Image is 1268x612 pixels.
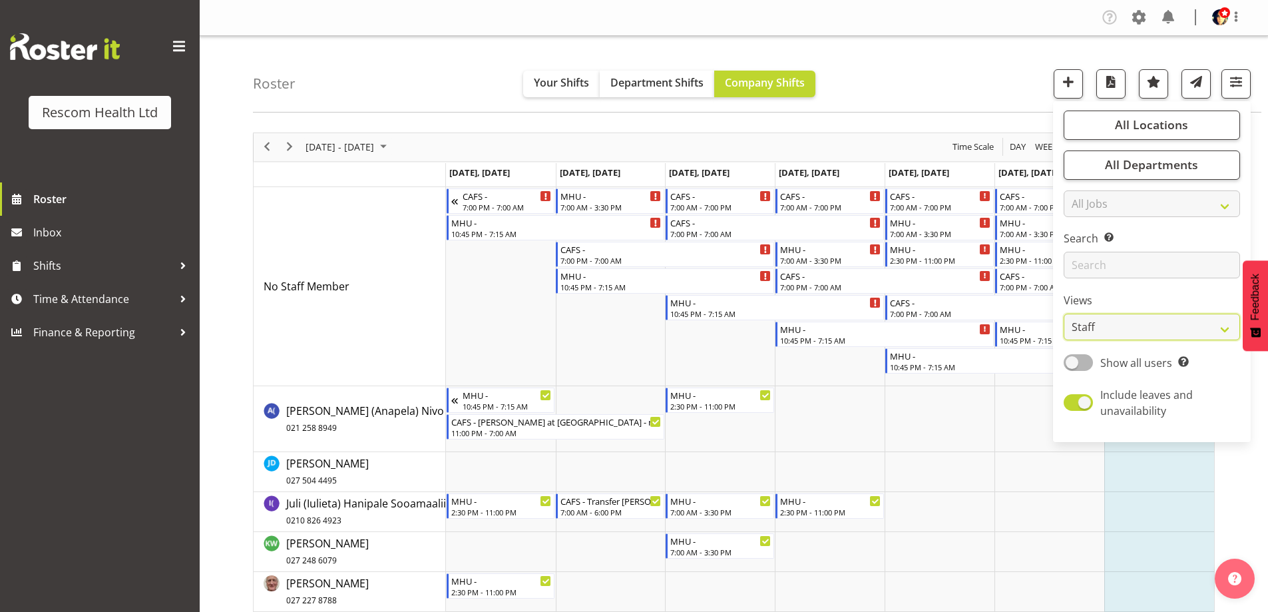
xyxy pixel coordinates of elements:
div: CAFS - [PERSON_NAME] at [GEOGRAPHIC_DATA] - req by [PERSON_NAME] [451,415,662,428]
div: MHU - [780,242,881,256]
div: No Staff Member"s event - MHU - Begin From Saturday, August 9, 2025 at 7:00:00 AM GMT+12:00 Ends ... [995,215,1104,240]
div: No Staff Member"s event - MHU - Begin From Friday, August 8, 2025 at 7:00:00 AM GMT+12:00 Ends At... [885,215,994,240]
img: lisa-averill4ed0ba207759471a3c7c9c0bc18f64d8.png [1212,9,1228,25]
span: Time & Attendance [33,289,173,309]
span: Your Shifts [534,75,589,90]
div: Juli (Iulieta) Hanipale Sooamaalii"s event - MHU - Begin From Monday, August 4, 2025 at 2:30:00 P... [447,493,555,519]
div: 10:45 PM - 7:15 AM [463,401,552,412]
div: Kenneth Tunnicliff"s event - MHU - Begin From Monday, August 4, 2025 at 2:30:00 PM GMT+12:00 Ends... [447,573,555,599]
div: 2:30 PM - 11:00 PM [780,507,881,517]
button: All Locations [1064,111,1240,140]
span: [PERSON_NAME] [286,576,369,607]
div: MHU - [670,534,771,547]
span: 027 227 8788 [286,595,337,606]
div: CAFS - [780,189,881,202]
span: Juli (Iulieta) Hanipale Sooamaalii [286,496,446,527]
button: August 2025 [304,139,393,155]
div: CAFS - [463,189,552,202]
div: No Staff Member"s event - MHU - Begin From Friday, August 8, 2025 at 2:30:00 PM GMT+12:00 Ends At... [885,242,994,267]
div: Ana (Anapela) Nivo"s event - CAFS - Susan at Emerge House - req by Bev Begin From Monday, August ... [447,414,665,440]
div: CAFS - [670,216,881,229]
input: Search [1064,252,1240,278]
div: 7:00 AM - 7:00 PM [780,202,881,212]
span: [DATE] - [DATE] [304,139,375,155]
div: MHU - [463,388,552,402]
div: 10:45 PM - 7:15 AM [890,362,1100,372]
div: 10:45 PM - 7:15 AM [451,228,662,239]
div: No Staff Member"s event - MHU - Begin From Saturday, August 9, 2025 at 10:45:00 PM GMT+12:00 Ends... [995,322,1213,347]
button: Previous [258,139,276,155]
span: All Departments [1105,156,1198,172]
div: No Staff Member"s event - CAFS - Begin From Thursday, August 7, 2025 at 7:00:00 PM GMT+12:00 Ends... [775,268,994,294]
div: 7:00 AM - 7:00 PM [670,202,771,212]
div: 7:00 AM - 3:30 PM [670,547,771,557]
div: 7:00 AM - 3:30 PM [1000,228,1100,239]
span: [PERSON_NAME] [286,456,369,487]
button: Timeline Day [1008,139,1028,155]
div: next period [278,133,301,161]
button: Add a new shift [1054,69,1083,99]
div: 7:00 AM - 3:30 PM [670,507,771,517]
div: 10:45 PM - 7:15 AM [670,308,881,319]
div: 11:00 PM - 7:00 AM [451,428,662,438]
a: [PERSON_NAME] (Anapela) Nivo021 258 8949 [286,403,444,435]
div: MHU - [560,189,661,202]
td: Kenneth Tunnicliff resource [254,572,446,612]
span: Department Shifts [610,75,704,90]
div: No Staff Member"s event - MHU - Begin From Friday, August 8, 2025 at 10:45:00 PM GMT+12:00 Ends A... [885,348,1104,374]
div: 7:00 AM - 7:00 PM [890,202,990,212]
div: 2:30 PM - 11:00 PM [451,587,552,597]
div: 2:30 PM - 11:00 PM [1000,255,1100,266]
button: Send a list of all shifts for the selected filtered period to all rostered employees. [1181,69,1211,99]
span: No Staff Member [264,279,349,294]
div: CAFS - [1000,269,1210,282]
span: [DATE], [DATE] [669,166,730,178]
div: CAFS - [670,189,771,202]
div: MHU - [670,296,881,309]
span: Time Scale [951,139,995,155]
span: [DATE], [DATE] [449,166,510,178]
div: 7:00 PM - 7:00 AM [1000,282,1210,292]
div: 7:00 AM - 7:00 PM [1000,202,1100,212]
span: Include leaves and unavailability [1100,388,1193,418]
button: Department Shifts [600,71,714,97]
div: No Staff Member"s event - CAFS - Begin From Friday, August 8, 2025 at 7:00:00 PM GMT+12:00 Ends A... [885,295,1104,320]
span: 021 258 8949 [286,422,337,434]
div: MHU - [560,269,771,282]
a: [PERSON_NAME]027 248 6079 [286,535,369,567]
div: Kaye Wishart"s event - MHU - Begin From Wednesday, August 6, 2025 at 7:00:00 AM GMT+12:00 Ends At... [666,533,774,559]
button: Time Scale [951,139,996,155]
button: Download a PDF of the roster according to the set date range. [1096,69,1126,99]
div: 10:45 PM - 7:15 AM [780,335,990,346]
div: 10:45 PM - 7:15 AM [1000,335,1210,346]
td: Judi Dunstan resource [254,452,446,492]
span: [DATE], [DATE] [889,166,949,178]
div: 2:30 PM - 11:00 PM [670,401,771,412]
span: [DATE], [DATE] [998,166,1059,178]
div: Ana (Anapela) Nivo"s event - MHU - Begin From Sunday, August 3, 2025 at 10:45:00 PM GMT+12:00 End... [447,388,555,413]
label: Search [1064,230,1240,246]
label: Views [1064,292,1240,308]
div: MHU - [780,494,881,507]
h4: Roster [253,76,296,91]
span: [DATE], [DATE] [779,166,839,178]
span: Feedback [1249,274,1261,320]
span: [DATE], [DATE] [560,166,620,178]
a: [PERSON_NAME]027 504 4495 [286,456,369,487]
div: MHU - [1000,216,1100,229]
div: No Staff Member"s event - CAFS - Begin From Sunday, August 3, 2025 at 7:00:00 PM GMT+12:00 Ends A... [447,188,555,214]
a: Juli (Iulieta) Hanipale Sooamaalii0210 826 4923 [286,495,446,527]
div: No Staff Member"s event - CAFS - Begin From Saturday, August 9, 2025 at 7:00:00 AM GMT+12:00 Ends... [995,188,1104,214]
div: 7:00 PM - 7:00 AM [890,308,1100,319]
div: No Staff Member"s event - MHU - Begin From Monday, August 4, 2025 at 10:45:00 PM GMT+12:00 Ends A... [447,215,665,240]
div: Rescom Health Ltd [42,103,158,123]
span: All Locations [1115,117,1188,133]
div: MHU - [1000,322,1210,336]
div: No Staff Member"s event - MHU - Begin From Wednesday, August 6, 2025 at 10:45:00 PM GMT+12:00 End... [666,295,884,320]
div: Ana (Anapela) Nivo"s event - MHU - Begin From Wednesday, August 6, 2025 at 2:30:00 PM GMT+12:00 E... [666,388,774,413]
div: No Staff Member"s event - CAFS - Begin From Tuesday, August 5, 2025 at 7:00:00 PM GMT+12:00 Ends ... [556,242,774,267]
div: 7:00 AM - 3:30 PM [780,255,881,266]
div: MHU - [451,574,552,587]
div: 7:00 PM - 7:00 AM [463,202,552,212]
div: 7:00 AM - 3:30 PM [560,202,661,212]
